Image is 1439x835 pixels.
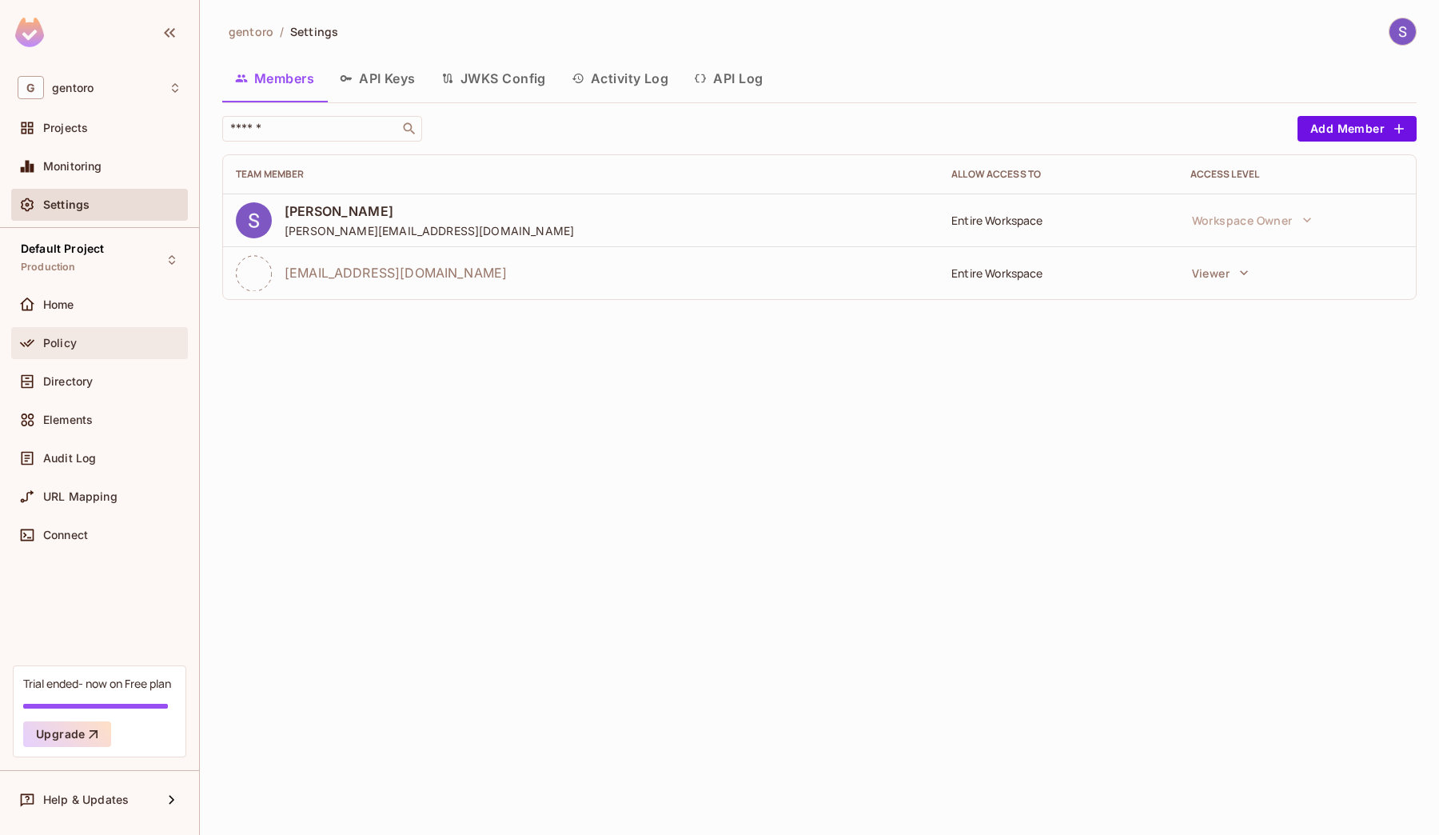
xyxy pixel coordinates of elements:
span: Settings [43,198,90,211]
div: Allow Access to [951,168,1164,181]
span: gentoro [229,24,273,39]
span: Home [43,298,74,311]
div: Access Level [1190,168,1403,181]
button: Viewer [1184,257,1257,289]
img: ACg8ocKHxB8riSeRYuPT8LiSwCxlIDhTC5cTKSsZIKUN-FIW4O18Wg=s96-c [236,202,272,238]
span: Settings [290,24,338,39]
span: [PERSON_NAME] [285,202,574,220]
span: Projects [43,122,88,134]
span: Elements [43,414,93,426]
img: Shubham Singla [1389,18,1416,45]
span: Production [21,261,76,274]
button: Add Member [1297,116,1417,142]
span: G [18,76,44,99]
span: Audit Log [43,452,96,465]
div: Team Member [236,168,926,181]
img: SReyMgAAAABJRU5ErkJggg== [15,18,44,47]
button: API Keys [327,58,429,98]
span: Help & Updates [43,793,129,806]
span: Policy [43,337,77,350]
button: JWKS Config [429,58,559,98]
span: Workspace: gentoro [52,82,94,94]
button: Activity Log [559,58,682,98]
button: Members [222,58,327,98]
div: Entire Workspace [951,213,1164,228]
li: / [280,24,284,39]
span: Monitoring [43,160,102,173]
div: Trial ended- now on Free plan [23,676,171,691]
span: [EMAIL_ADDRESS][DOMAIN_NAME] [285,264,507,282]
button: Upgrade [23,721,111,747]
button: Workspace Owner [1184,204,1320,236]
button: API Log [681,58,775,98]
span: Directory [43,375,93,388]
span: URL Mapping [43,490,118,503]
span: [PERSON_NAME][EMAIL_ADDRESS][DOMAIN_NAME] [285,223,574,238]
span: Default Project [21,242,104,255]
div: Entire Workspace [951,266,1164,281]
span: Connect [43,529,88,541]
